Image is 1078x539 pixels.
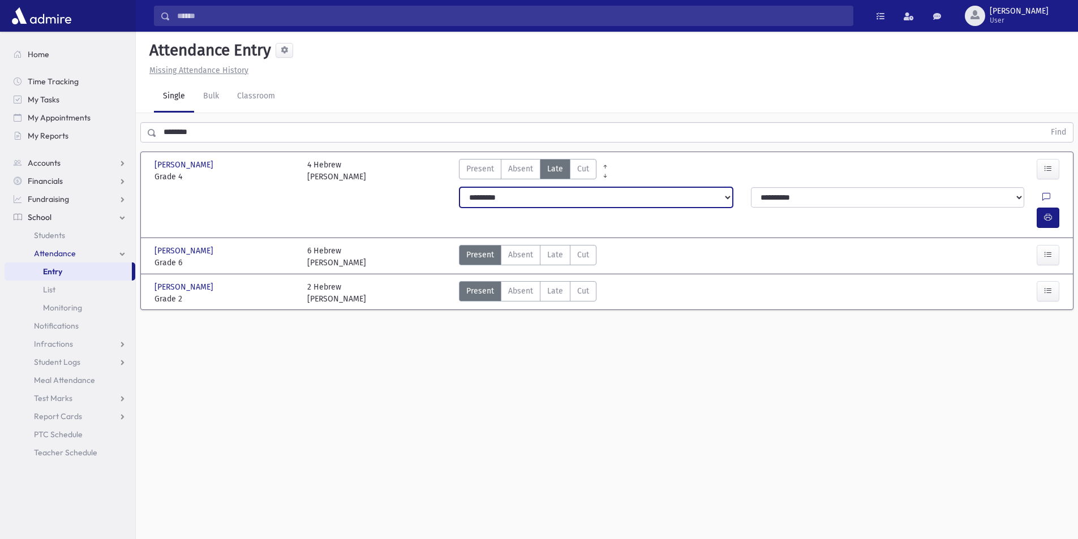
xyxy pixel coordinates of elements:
[9,5,74,27] img: AdmirePro
[5,353,135,371] a: Student Logs
[28,113,91,123] span: My Appointments
[170,6,853,26] input: Search
[466,249,494,261] span: Present
[28,158,61,168] span: Accounts
[28,212,51,222] span: School
[28,49,49,59] span: Home
[5,45,135,63] a: Home
[145,41,271,60] h5: Attendance Entry
[547,249,563,261] span: Late
[5,208,135,226] a: School
[577,163,589,175] span: Cut
[307,159,366,183] div: 4 Hebrew [PERSON_NAME]
[547,163,563,175] span: Late
[34,357,80,367] span: Student Logs
[43,266,62,277] span: Entry
[154,257,296,269] span: Grade 6
[577,249,589,261] span: Cut
[5,262,132,281] a: Entry
[5,244,135,262] a: Attendance
[5,389,135,407] a: Test Marks
[34,375,95,385] span: Meal Attendance
[34,230,65,240] span: Students
[508,285,533,297] span: Absent
[28,76,79,87] span: Time Tracking
[34,429,83,439] span: PTC Schedule
[5,127,135,145] a: My Reports
[34,339,73,349] span: Infractions
[154,171,296,183] span: Grade 4
[154,159,216,171] span: [PERSON_NAME]
[5,172,135,190] a: Financials
[34,321,79,331] span: Notifications
[5,281,135,299] a: List
[5,317,135,335] a: Notifications
[154,281,216,293] span: [PERSON_NAME]
[5,299,135,317] a: Monitoring
[145,66,248,75] a: Missing Attendance History
[307,281,366,305] div: 2 Hebrew [PERSON_NAME]
[5,407,135,425] a: Report Cards
[1044,123,1073,142] button: Find
[28,176,63,186] span: Financials
[577,285,589,297] span: Cut
[5,72,135,90] a: Time Tracking
[34,248,76,258] span: Attendance
[5,109,135,127] a: My Appointments
[43,303,82,313] span: Monitoring
[28,94,59,105] span: My Tasks
[43,284,55,295] span: List
[508,249,533,261] span: Absent
[5,90,135,109] a: My Tasks
[466,285,494,297] span: Present
[28,194,69,204] span: Fundraising
[508,163,533,175] span: Absent
[5,226,135,244] a: Students
[28,131,68,141] span: My Reports
[34,447,97,458] span: Teacher Schedule
[34,393,72,403] span: Test Marks
[5,371,135,389] a: Meal Attendance
[5,154,135,172] a: Accounts
[149,66,248,75] u: Missing Attendance History
[154,293,296,305] span: Grade 2
[990,16,1049,25] span: User
[194,81,228,113] a: Bulk
[466,163,494,175] span: Present
[5,190,135,208] a: Fundraising
[154,245,216,257] span: [PERSON_NAME]
[228,81,284,113] a: Classroom
[990,7,1049,16] span: [PERSON_NAME]
[154,81,194,113] a: Single
[34,411,82,421] span: Report Cards
[5,443,135,462] a: Teacher Schedule
[5,335,135,353] a: Infractions
[307,245,366,269] div: 6 Hebrew [PERSON_NAME]
[459,159,596,183] div: AttTypes
[5,425,135,443] a: PTC Schedule
[547,285,563,297] span: Late
[459,281,596,305] div: AttTypes
[459,245,596,269] div: AttTypes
